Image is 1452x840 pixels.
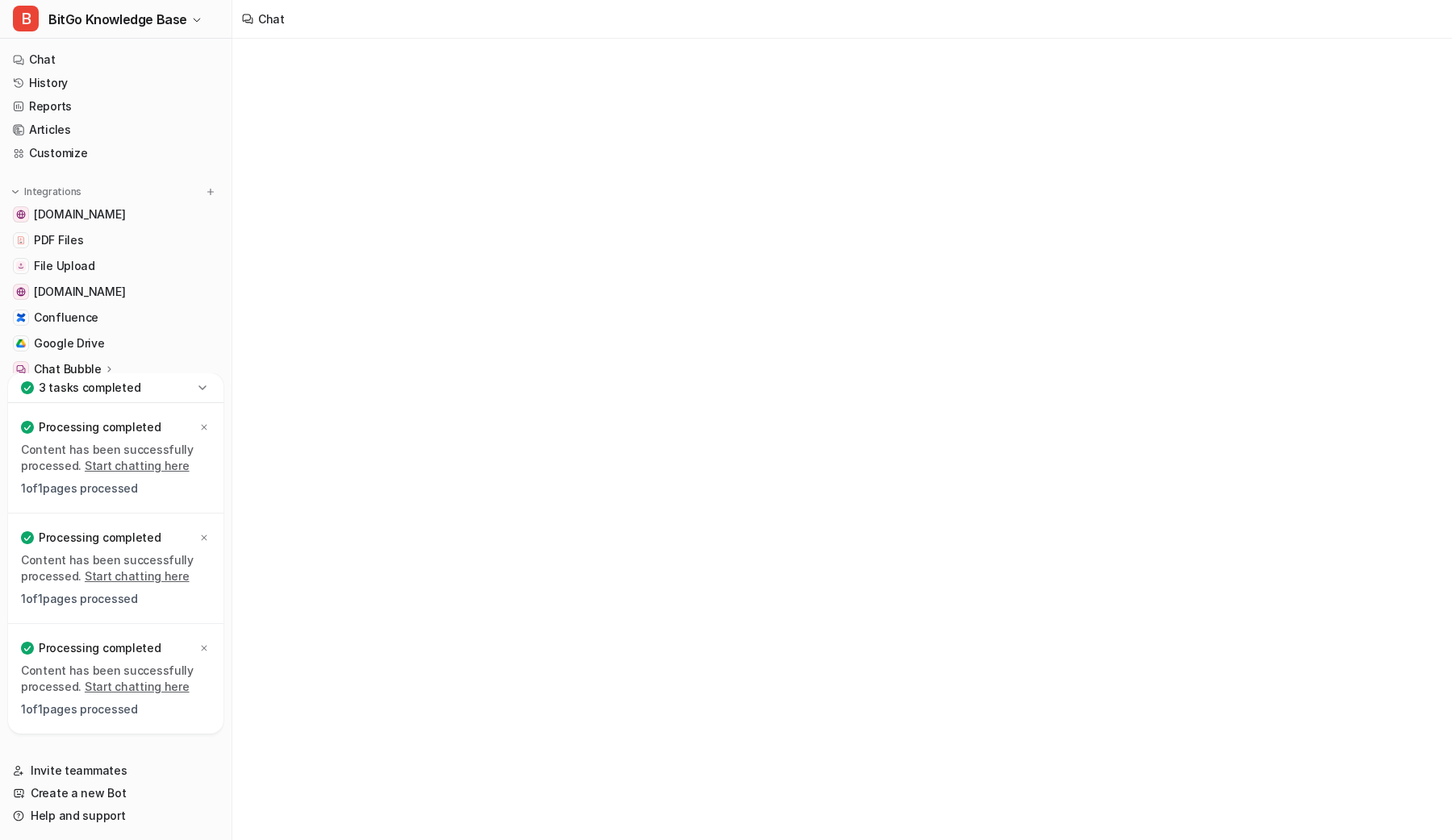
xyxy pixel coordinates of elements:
[16,261,26,271] img: File Upload
[6,95,225,118] a: Reports
[6,229,225,252] a: PDF FilesPDF Files
[21,701,211,717] p: 1 of 1 pages processed
[6,119,225,141] a: Articles
[21,442,211,474] p: Content has been successfully processed.
[16,339,26,348] img: Google Drive
[85,459,190,472] a: Start chatting here
[16,364,26,374] img: Chat Bubble
[34,258,95,274] span: File Upload
[34,361,102,377] p: Chat Bubble
[10,186,21,198] img: expand menu
[24,185,81,198] p: Integrations
[258,10,285,27] div: Chat
[6,759,225,782] a: Invite teammates
[205,186,216,198] img: menu_add.svg
[6,805,225,827] a: Help and support
[6,332,225,355] a: Google DriveGoogle Drive
[34,232,83,248] span: PDF Files
[6,203,225,226] a: www.bitgo.com[DOMAIN_NAME]
[21,591,211,607] p: 1 of 1 pages processed
[34,335,105,351] span: Google Drive
[39,530,161,546] p: Processing completed
[6,782,225,805] a: Create a new Bot
[85,569,190,583] a: Start chatting here
[16,210,26,219] img: www.bitgo.com
[16,313,26,322] img: Confluence
[6,48,225,71] a: Chat
[34,284,125,300] span: [DOMAIN_NAME]
[6,281,225,303] a: developers.bitgo.com[DOMAIN_NAME]
[48,8,187,31] span: BitGo Knowledge Base
[34,206,125,222] span: [DOMAIN_NAME]
[34,310,98,326] span: Confluence
[16,287,26,297] img: developers.bitgo.com
[6,142,225,164] a: Customize
[39,380,140,396] p: 3 tasks completed
[13,6,39,31] span: B
[21,480,211,497] p: 1 of 1 pages processed
[21,663,211,695] p: Content has been successfully processed.
[6,184,86,200] button: Integrations
[39,640,161,656] p: Processing completed
[85,680,190,693] a: Start chatting here
[6,306,225,329] a: ConfluenceConfluence
[39,419,161,435] p: Processing completed
[6,255,225,277] a: File UploadFile Upload
[16,235,26,245] img: PDF Files
[6,72,225,94] a: History
[21,552,211,584] p: Content has been successfully processed.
